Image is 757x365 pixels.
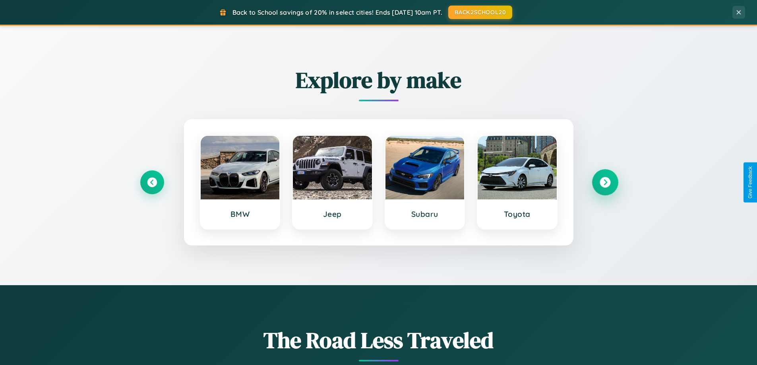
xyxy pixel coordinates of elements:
[140,325,617,355] h1: The Road Less Traveled
[448,6,512,19] button: BACK2SCHOOL20
[209,209,272,219] h3: BMW
[486,209,549,219] h3: Toyota
[301,209,364,219] h3: Jeep
[232,8,442,16] span: Back to School savings of 20% in select cities! Ends [DATE] 10am PT.
[393,209,457,219] h3: Subaru
[747,166,753,199] div: Give Feedback
[140,65,617,95] h2: Explore by make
